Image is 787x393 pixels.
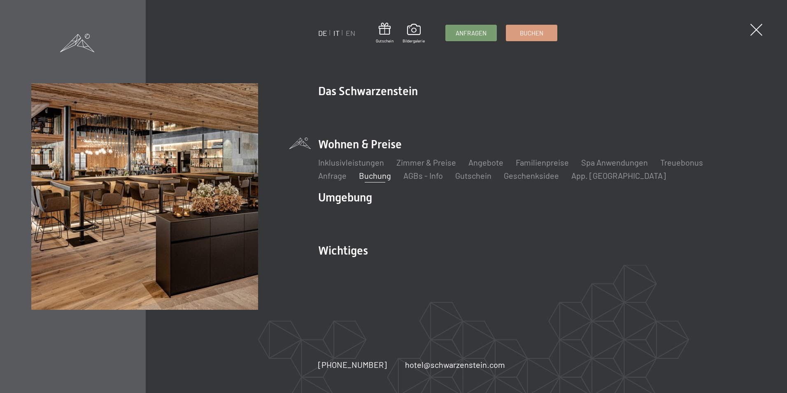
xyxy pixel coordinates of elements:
[318,28,327,37] a: DE
[359,171,391,180] a: Buchung
[318,359,387,370] a: [PHONE_NUMBER]
[396,157,456,167] a: Zimmer & Preise
[455,171,491,180] a: Gutschein
[516,157,569,167] a: Familienpreise
[403,171,443,180] a: AGBs - Info
[403,38,425,44] span: Bildergalerie
[346,28,355,37] a: EN
[405,359,505,370] a: hotel@schwarzenstein.com
[506,25,557,41] a: Buchen
[376,23,393,44] a: Gutschein
[456,29,487,37] span: Anfragen
[571,171,666,180] a: App. [GEOGRAPHIC_DATA]
[318,360,387,370] span: [PHONE_NUMBER]
[403,24,425,44] a: Bildergalerie
[468,157,503,167] a: Angebote
[446,25,496,41] a: Anfragen
[318,171,347,180] a: Anfrage
[581,157,648,167] a: Spa Anwendungen
[660,157,703,167] a: Treuebonus
[376,38,393,44] span: Gutschein
[318,157,384,167] a: Inklusivleistungen
[520,29,543,37] span: Buchen
[504,171,559,180] a: Geschenksidee
[333,28,340,37] a: IT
